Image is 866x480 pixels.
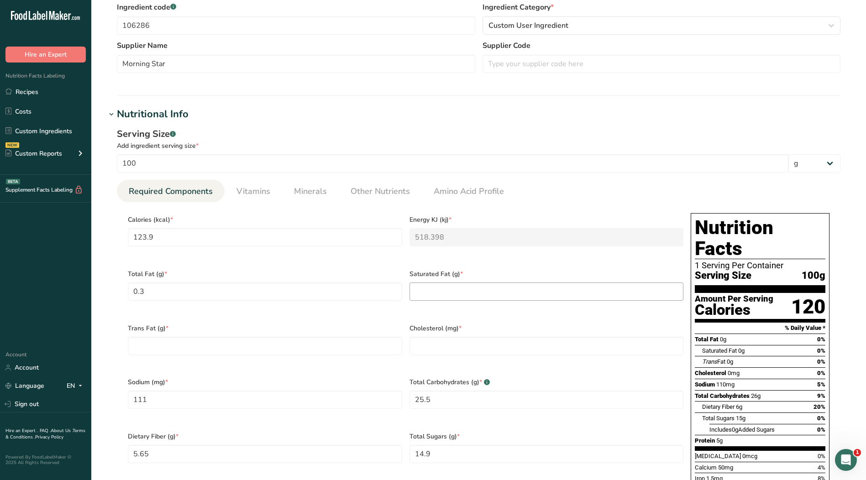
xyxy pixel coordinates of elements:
span: Custom User Ingredient [488,20,568,31]
i: Trans [702,358,717,365]
span: Required Components [129,185,213,198]
span: Minerals [294,185,327,198]
span: 9% [817,392,825,399]
label: Supplier Code [483,40,841,51]
span: 0% [817,426,825,433]
span: 15g [736,415,745,422]
input: Type your serving size here [117,154,788,172]
span: 0% [817,336,825,343]
input: Type your supplier name here [117,55,475,73]
span: Total Sugars (g) [409,432,684,441]
span: 0g [732,426,738,433]
input: Type your ingredient code here [117,16,475,35]
span: Cholesterol [695,370,726,376]
span: Energy KJ (kj) [409,215,684,224]
span: Fat [702,358,725,365]
section: % Daily Value * [695,323,825,334]
span: 0g [738,347,745,354]
span: 5g [716,437,723,444]
span: 0% [818,453,825,459]
div: Add ingredient serving size [117,141,840,151]
span: 0% [817,415,825,422]
span: Saturated Fat [702,347,737,354]
span: 0g [727,358,733,365]
div: Custom Reports [5,149,62,158]
span: 110mg [716,381,735,388]
span: Calories (kcal) [128,215,402,224]
span: 0mcg [742,453,757,459]
span: Vitamins [236,185,270,198]
span: Total Carbohydrates (g) [409,377,684,387]
div: Amount Per Serving [695,295,773,303]
span: Sodium [695,381,715,388]
span: Dietary Fiber (g) [128,432,402,441]
span: Amino Acid Profile [434,185,504,198]
span: 6g [736,403,742,410]
a: Terms & Conditions . [5,428,85,440]
label: Ingredient code [117,2,475,13]
span: 0g [720,336,726,343]
div: NEW [5,142,19,148]
div: BETA [6,179,20,184]
span: 50mg [718,464,733,471]
span: 0mg [728,370,740,376]
a: About Us . [51,428,73,434]
div: 120 [791,295,825,319]
a: FAQ . [40,428,51,434]
span: 0% [817,370,825,376]
div: EN [67,381,86,391]
span: Other Nutrients [351,185,410,198]
span: 20% [814,403,825,410]
span: Serving Size [695,270,751,282]
a: Language [5,378,44,394]
div: Powered By FoodLabelMaker © 2025 All Rights Reserved [5,454,86,465]
label: Supplier Name [117,40,475,51]
iframe: Intercom live chat [835,449,857,471]
h1: Nutrition Facts [695,217,825,259]
a: Privacy Policy [35,434,63,440]
button: Custom User Ingredient [483,16,841,35]
span: Saturated Fat (g) [409,269,684,279]
span: Sodium (mg) [128,377,402,387]
span: 5% [817,381,825,388]
span: Protein [695,437,715,444]
span: Trans Fat (g) [128,323,402,333]
span: 4% [818,464,825,471]
span: Total Sugars [702,415,735,422]
div: Nutritional Info [117,107,189,122]
span: Calcium [695,464,717,471]
input: Type your supplier code here [483,55,841,73]
span: 1 [854,449,861,456]
label: Ingredient Category [483,2,841,13]
div: Calories [695,303,773,317]
span: 0% [817,347,825,354]
div: Serving Size [117,127,840,141]
span: [MEDICAL_DATA] [695,453,741,459]
span: Total Fat (g) [128,269,402,279]
span: Total Fat [695,336,719,343]
span: Dietary Fiber [702,403,735,410]
span: Cholesterol (mg) [409,323,684,333]
div: 1 Serving Per Container [695,261,825,270]
span: 26g [751,392,761,399]
button: Hire an Expert [5,47,86,63]
a: Hire an Expert . [5,428,38,434]
span: Total Carbohydrates [695,392,750,399]
span: 0% [817,358,825,365]
span: Includes Added Sugars [709,426,775,433]
span: 100g [802,270,825,282]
